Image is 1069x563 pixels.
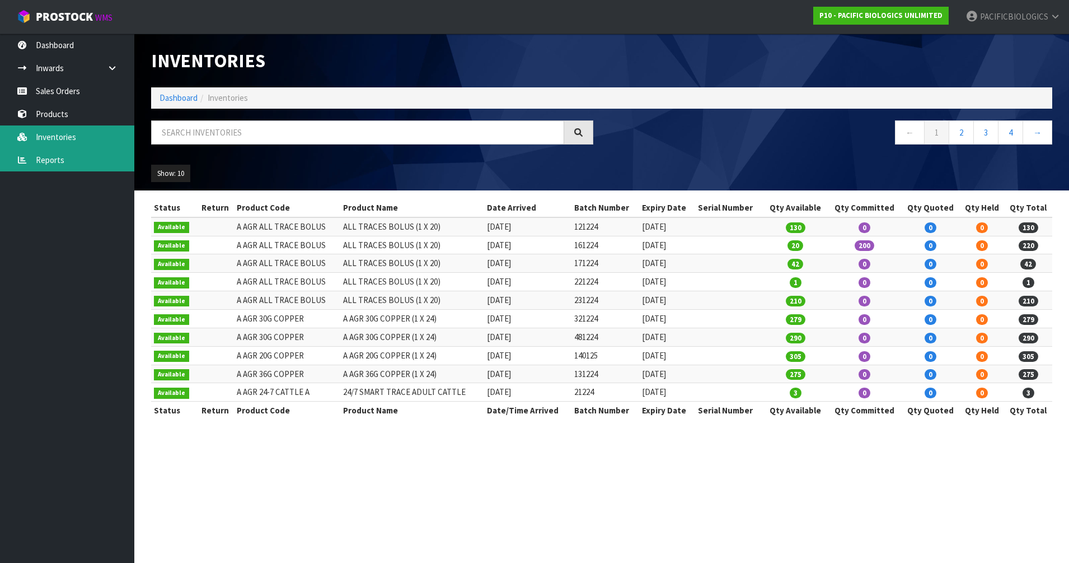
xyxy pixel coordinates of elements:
[484,291,571,310] td: [DATE]
[973,120,998,145] a: 3
[484,273,571,291] td: [DATE]
[1004,402,1052,420] th: Qty Total
[960,402,1005,420] th: Qty Held
[1023,388,1034,398] span: 3
[790,277,801,288] span: 1
[484,328,571,346] td: [DATE]
[484,365,571,383] td: [DATE]
[639,199,695,217] th: Expiry Date
[925,333,936,343] span: 0
[787,259,803,269] span: 42
[234,365,340,383] td: A AGR 36G COPPER
[571,217,639,236] td: 121224
[154,277,189,289] span: Available
[786,351,805,362] span: 305
[925,388,936,398] span: 0
[642,221,666,232] span: [DATE]
[571,365,639,383] td: 131224
[1019,351,1038,362] span: 305
[154,259,189,270] span: Available
[340,254,485,273] td: ALL TRACES BOLUS (1 X 20)
[571,273,639,291] td: 221224
[234,291,340,310] td: A AGR ALL TRACE BOLUS
[949,120,974,145] a: 2
[484,199,571,217] th: Date Arrived
[859,388,870,398] span: 0
[925,314,936,325] span: 0
[484,383,571,402] td: [DATE]
[859,369,870,380] span: 0
[234,309,340,328] td: A AGR 30G COPPER
[151,120,564,145] input: Search inventories
[786,314,805,325] span: 279
[1019,333,1038,343] span: 290
[610,120,1052,148] nav: Page navigation
[895,120,925,145] a: ←
[642,387,666,397] span: [DATE]
[925,277,936,288] span: 0
[154,222,189,233] span: Available
[234,199,340,217] th: Product Code
[976,277,988,288] span: 0
[340,236,485,254] td: ALL TRACES BOLUS (1 X 20)
[1019,314,1038,325] span: 279
[925,296,936,306] span: 0
[154,240,189,252] span: Available
[151,165,190,183] button: Show: 10
[827,199,901,217] th: Qty Committed
[901,199,960,217] th: Qty Quoted
[340,383,485,402] td: 24/7 SMART TRACE ADULT CATTLE
[340,328,485,346] td: A AGR 30G COPPER (1 X 24)
[571,402,639,420] th: Batch Number
[859,351,870,362] span: 0
[925,222,936,233] span: 0
[197,402,234,420] th: Return
[484,236,571,254] td: [DATE]
[1019,222,1038,233] span: 130
[901,402,960,420] th: Qty Quoted
[976,369,988,380] span: 0
[571,199,639,217] th: Batch Number
[925,240,936,251] span: 0
[980,11,1048,22] span: PACIFICBIOLOGICS
[154,314,189,325] span: Available
[786,296,805,306] span: 210
[859,277,870,288] span: 0
[234,346,340,365] td: A AGR 20G COPPER
[998,120,1023,145] a: 4
[763,402,828,420] th: Qty Available
[234,217,340,236] td: A AGR ALL TRACE BOLUS
[642,350,666,361] span: [DATE]
[827,402,901,420] th: Qty Committed
[571,309,639,328] td: 321224
[819,11,943,20] strong: P10 - PACIFIC BIOLOGICS UNLIMITED
[340,309,485,328] td: A AGR 30G COPPER (1 X 24)
[484,254,571,273] td: [DATE]
[340,365,485,383] td: A AGR 36G COPPER (1 X 24)
[642,369,666,379] span: [DATE]
[790,388,801,398] span: 3
[859,259,870,269] span: 0
[571,346,639,365] td: 140125
[36,10,93,24] span: ProStock
[976,351,988,362] span: 0
[859,222,870,233] span: 0
[197,199,234,217] th: Return
[154,333,189,344] span: Available
[642,295,666,305] span: [DATE]
[234,254,340,273] td: A AGR ALL TRACE BOLUS
[571,383,639,402] td: 21224
[571,254,639,273] td: 171224
[484,402,571,420] th: Date/Time Arrived
[151,199,197,217] th: Status
[976,388,988,398] span: 0
[340,346,485,365] td: A AGR 20G COPPER (1 X 24)
[208,92,248,103] span: Inventories
[924,120,949,145] a: 1
[1020,259,1036,269] span: 42
[642,332,666,342] span: [DATE]
[340,199,485,217] th: Product Name
[976,333,988,343] span: 0
[695,402,763,420] th: Serial Number
[234,383,340,402] td: A AGR 24-7 CATTLE A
